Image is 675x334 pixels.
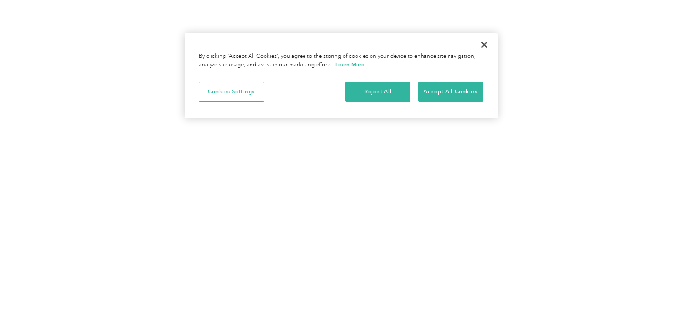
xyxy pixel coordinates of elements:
[418,82,483,102] button: Accept All Cookies
[474,34,495,55] button: Close
[185,33,498,118] div: Cookie banner
[199,82,264,102] button: Cookies Settings
[335,61,365,68] a: More information about your privacy, opens in a new tab
[199,52,483,69] div: By clicking “Accept All Cookies”, you agree to the storing of cookies on your device to enhance s...
[185,33,498,118] div: Privacy
[345,82,410,102] button: Reject All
